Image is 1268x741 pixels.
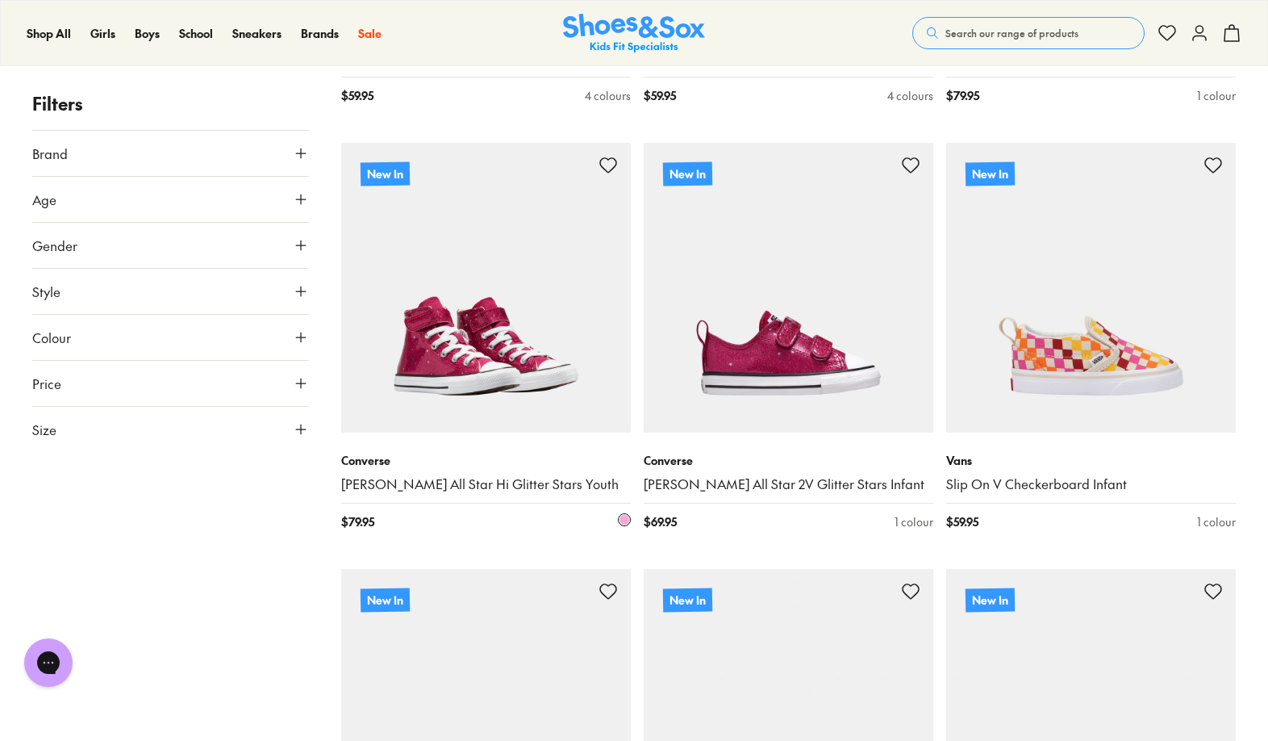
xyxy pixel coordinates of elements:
[966,161,1015,186] p: New In
[341,513,374,530] span: $ 79.95
[1197,87,1236,104] div: 1 colour
[361,588,410,612] p: New In
[341,87,373,104] span: $ 59.95
[946,452,1236,469] p: Vans
[32,144,68,163] span: Brand
[585,87,631,104] div: 4 colours
[341,452,631,469] p: Converse
[563,14,705,53] a: Shoes & Sox
[32,190,56,209] span: Age
[32,269,309,314] button: Style
[644,87,676,104] span: $ 59.95
[135,25,160,42] a: Boys
[27,25,71,42] a: Shop All
[644,452,933,469] p: Converse
[32,374,61,393] span: Price
[32,328,71,347] span: Colour
[966,588,1015,612] p: New In
[179,25,213,42] a: School
[232,25,282,41] span: Sneakers
[644,513,677,530] span: $ 69.95
[90,25,115,41] span: Girls
[32,407,309,452] button: Size
[32,315,309,360] button: Colour
[946,143,1236,433] a: New In
[32,361,309,406] button: Price
[663,588,712,612] p: New In
[32,223,309,268] button: Gender
[32,282,60,301] span: Style
[32,177,309,222] button: Age
[358,25,382,41] span: Sale
[301,25,339,42] a: Brands
[895,513,933,530] div: 1 colour
[341,475,631,493] a: [PERSON_NAME] All Star Hi Glitter Stars Youth
[946,513,978,530] span: $ 59.95
[945,26,1078,40] span: Search our range of products
[358,25,382,42] a: Sale
[179,25,213,41] span: School
[32,131,309,176] button: Brand
[644,475,933,493] a: [PERSON_NAME] All Star 2V Glitter Stars Infant
[361,162,410,186] p: New In
[341,143,631,433] a: New In
[912,17,1145,49] button: Search our range of products
[946,87,979,104] span: $ 79.95
[27,25,71,41] span: Shop All
[563,14,705,53] img: SNS_Logo_Responsive.svg
[644,143,933,433] a: New In
[32,90,309,117] p: Filters
[16,633,81,693] iframe: Gorgias live chat messenger
[1197,513,1236,530] div: 1 colour
[946,475,1236,493] a: Slip On V Checkerboard Infant
[663,161,712,186] p: New In
[232,25,282,42] a: Sneakers
[887,87,933,104] div: 4 colours
[90,25,115,42] a: Girls
[32,420,56,439] span: Size
[135,25,160,41] span: Boys
[32,236,77,255] span: Gender
[301,25,339,41] span: Brands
